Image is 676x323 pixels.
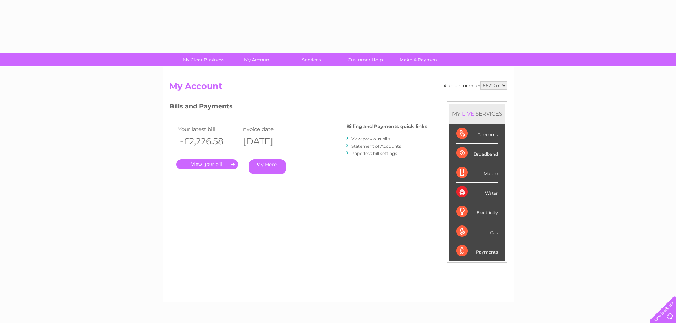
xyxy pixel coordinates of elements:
a: Statement of Accounts [351,144,401,149]
div: Account number [444,81,507,90]
div: Gas [456,222,498,241]
div: MY SERVICES [449,104,505,124]
div: Mobile [456,163,498,183]
a: My Account [228,53,287,66]
h2: My Account [169,81,507,95]
a: Services [282,53,341,66]
th: -£2,226.58 [176,134,240,149]
a: . [176,159,238,169]
div: LIVE [461,110,476,117]
a: Customer Help [336,53,395,66]
a: My Clear Business [174,53,233,66]
td: Invoice date [240,124,303,134]
a: Paperless bill settings [351,151,397,156]
h3: Bills and Payments [169,101,427,114]
th: [DATE] [240,134,303,149]
a: View previous bills [351,136,390,141]
h4: Billing and Payments quick links [346,124,427,129]
div: Electricity [456,202,498,222]
div: Water [456,183,498,202]
div: Payments [456,241,498,261]
a: Make A Payment [390,53,449,66]
div: Broadband [456,144,498,163]
a: Pay Here [249,159,286,174]
div: Telecoms [456,124,498,144]
td: Your latest bill [176,124,240,134]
